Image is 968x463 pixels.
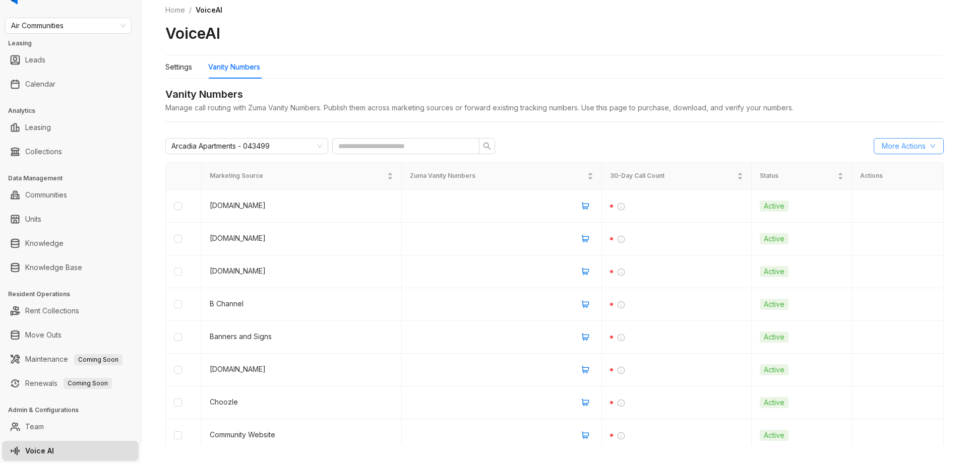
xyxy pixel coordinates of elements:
span: down [930,143,936,149]
div: [DOMAIN_NAME] [210,200,393,211]
h3: Data Management [8,174,141,183]
li: Rent Collections [2,301,139,321]
a: Move Outs [25,325,62,345]
span: Active [760,233,789,244]
div: Settings [165,61,192,73]
th: Status [752,163,852,189]
a: RenewalsComing Soon [25,373,112,393]
span: Marketing Source [210,171,385,181]
span: 30-Day Call Count [610,171,735,181]
span: Status [760,171,835,181]
div: [DOMAIN_NAME] [210,233,393,244]
span: search [483,142,491,150]
li: Maintenance [2,349,139,369]
th: Zuma Vanity Numbers [402,163,602,189]
li: Units [2,209,139,229]
span: Arcadia Apartments - 043499 [171,139,270,154]
li: Knowledge [2,233,139,253]
div: Community Website [210,429,393,440]
a: Leasing [25,117,51,138]
li: Collections [2,142,139,162]
li: Knowledge Base [2,257,139,278]
h3: Analytics [8,106,141,115]
a: Collections [25,142,62,162]
h3: Admin & Configurations [8,406,141,415]
span: Air Communities [11,18,126,33]
li: Move Outs [2,325,139,345]
div: Banners and Signs [210,331,393,342]
a: Voice AI [25,441,54,461]
div: Vanity Numbers [208,61,260,73]
span: Active [760,332,789,343]
span: Active [760,299,789,310]
li: Calendar [2,74,139,94]
span: Coming Soon [64,378,112,389]
span: Active [760,364,789,375]
a: Leads [25,50,45,70]
span: Active [760,397,789,408]
span: Active [760,430,789,441]
a: Units [25,209,41,229]
li: Voice AI [2,441,139,461]
a: Knowledge Base [25,257,82,278]
li: / [189,5,192,16]
a: Calendar [25,74,55,94]
div: [DOMAIN_NAME] [210,364,393,375]
a: Home [163,5,187,16]
span: Zuma Vanity Numbers [410,171,585,181]
span: VoiceAI [196,6,222,14]
li: Team [2,417,139,437]
li: Communities [2,185,139,205]
span: Coming Soon [74,354,123,365]
li: Leasing [2,117,139,138]
li: Leads [2,50,139,70]
span: Active [760,266,789,277]
h2: VoiceAI [165,24,220,43]
div: B Channel [210,298,393,309]
div: [DOMAIN_NAME] [210,266,393,277]
th: Actions [852,163,944,189]
div: Vanity Numbers [165,87,944,102]
a: Rent Collections [25,301,79,321]
span: More Actions [882,141,926,152]
h3: Leasing [8,39,141,48]
th: Marketing Source [202,163,402,189]
div: Choozle [210,396,393,408]
h3: Resident Operations [8,290,141,299]
li: Renewals [2,373,139,393]
button: More Actionsdown [874,138,944,154]
a: Knowledge [25,233,64,253]
a: Communities [25,185,67,205]
a: Team [25,417,44,437]
th: 30-Day Call Count [602,163,752,189]
div: Manage call routing with Zuma Vanity Numbers. Publish them across marketing sources or forward ex... [165,102,944,113]
span: Active [760,201,789,212]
